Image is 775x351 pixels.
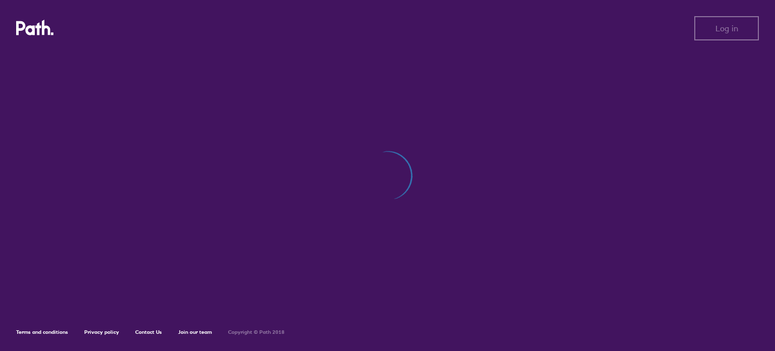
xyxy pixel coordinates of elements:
[135,329,162,335] a: Contact Us
[84,329,119,335] a: Privacy policy
[178,329,212,335] a: Join our team
[228,329,285,335] h6: Copyright © Path 2018
[715,24,738,33] span: Log in
[16,329,68,335] a: Terms and conditions
[694,16,759,40] button: Log in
